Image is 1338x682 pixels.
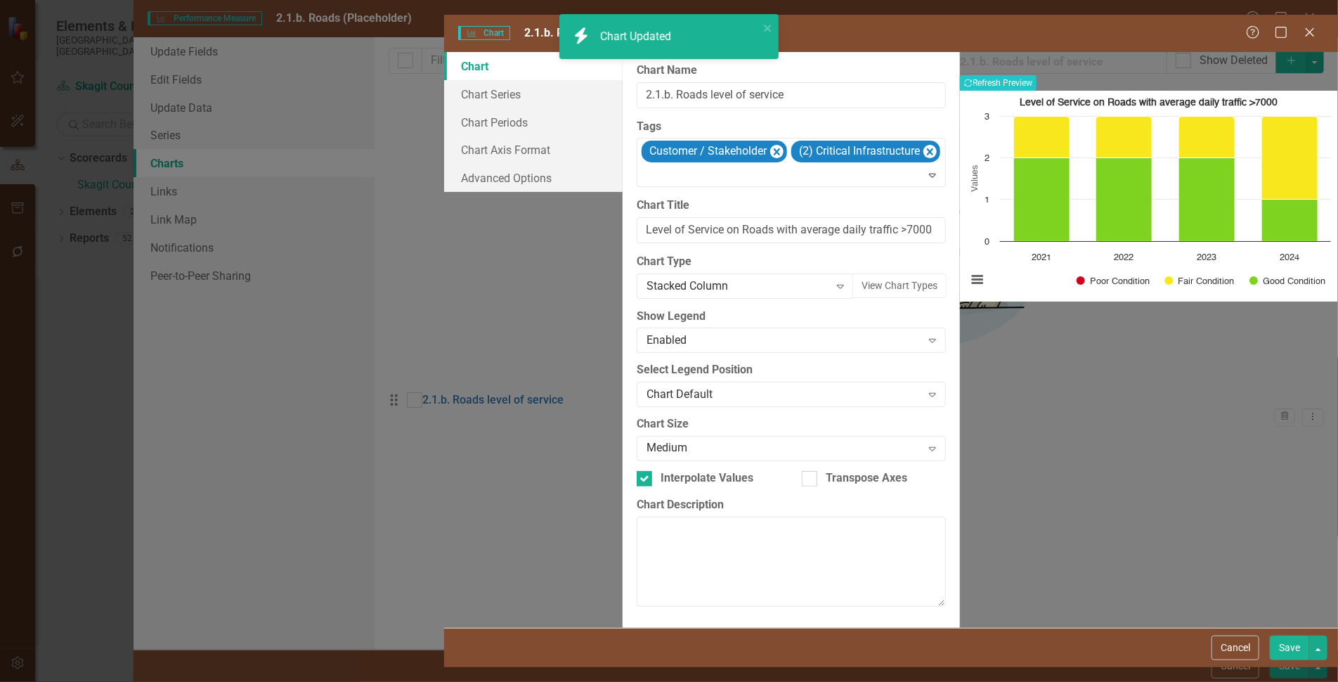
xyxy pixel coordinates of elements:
div: Transpose Axes [826,470,907,487]
path: 2022, 2. Good Condition. [1096,158,1152,242]
text: 2022 [1115,253,1134,262]
div: Remove [object Object] [770,145,784,158]
text: Values [970,165,980,192]
button: Cancel [1212,636,1259,660]
span: 2.1.b. Roads level of service [524,26,668,39]
path: 2024, 2. Fair Condition. [1262,117,1318,200]
a: Advanced Options [444,164,623,192]
div: Remove [object Object] [923,145,937,158]
text: 2021 [1032,253,1051,262]
button: Show Good Condition [1249,276,1325,285]
svg: Interactive chart [960,91,1338,302]
span: Customer / Stakeholder [649,144,767,157]
path: 2023, 2. Good Condition. [1179,158,1235,242]
span: (2) Critical Infrastructure [799,144,920,157]
text: 2 [985,154,989,163]
input: Optional Chart Title [637,217,946,243]
text: Level of Service on Roads with average daily traffic >7000 [1020,98,1278,108]
g: Good Condition, bar series 3 of 3 with 4 bars. [1014,158,1318,242]
button: View chart menu, Level of Service on Roads with average daily traffic >7000 [968,269,987,289]
a: Chart Series [444,80,623,108]
text: 2024 [1280,253,1299,262]
div: Enabled [647,333,921,349]
text: 1 [985,195,989,205]
div: Stacked Column [647,278,829,294]
div: Medium [647,441,921,457]
a: Chart Periods [444,108,623,136]
h3: 2.1.b. Roads level of service [960,56,1338,68]
div: Chart Updated [600,29,675,45]
label: Chart Description [637,497,946,513]
path: 2021, 1. Fair Condition. [1014,117,1070,158]
text: 2023 [1197,253,1216,262]
a: Chart Axis Format [444,136,623,164]
text: 0 [985,238,989,247]
label: Tags [637,119,946,135]
button: Save [1270,636,1309,660]
path: 2022, 1. Fair Condition. [1096,117,1152,158]
path: 2024, 1. Good Condition. [1262,200,1318,242]
a: Chart [444,52,623,80]
button: Refresh Preview [960,75,1037,91]
button: close [763,20,773,36]
label: Show Legend [637,309,946,325]
label: Chart Title [637,198,946,214]
button: Show Fair Condition [1165,276,1235,285]
button: View Chart Types [852,274,947,298]
label: Select Legend Position [637,362,946,378]
div: Chart Default [647,387,921,403]
span: Chart [458,26,510,40]
div: Interpolate Values [661,470,753,487]
button: Show Poor Condition [1077,276,1150,285]
text: 3 [985,112,989,122]
label: Chart Size [637,416,946,432]
label: Chart Type [637,254,946,270]
div: Level of Service on Roads with average daily traffic >7000. Highcharts interactive chart. [960,91,1338,302]
text: Fair Condition [1178,277,1235,286]
path: 2023, 1. Fair Condition. [1179,117,1235,158]
path: 2021, 2. Good Condition. [1014,158,1070,242]
g: Fair Condition, bar series 2 of 3 with 4 bars. [1014,117,1318,200]
label: Chart Name [637,63,946,79]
